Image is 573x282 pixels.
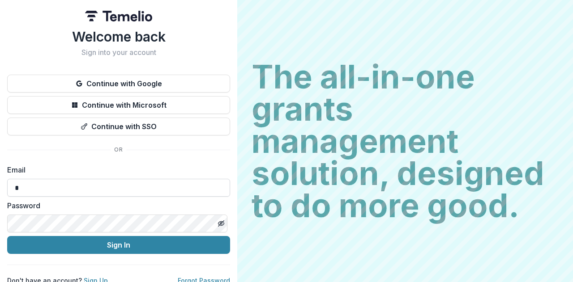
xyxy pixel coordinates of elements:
[85,11,152,21] img: Temelio
[7,200,225,211] label: Password
[7,75,230,93] button: Continue with Google
[7,164,225,175] label: Email
[214,216,228,231] button: Toggle password visibility
[7,48,230,57] h2: Sign into your account
[7,29,230,45] h1: Welcome back
[7,96,230,114] button: Continue with Microsoft
[7,118,230,135] button: Continue with SSO
[7,236,230,254] button: Sign In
